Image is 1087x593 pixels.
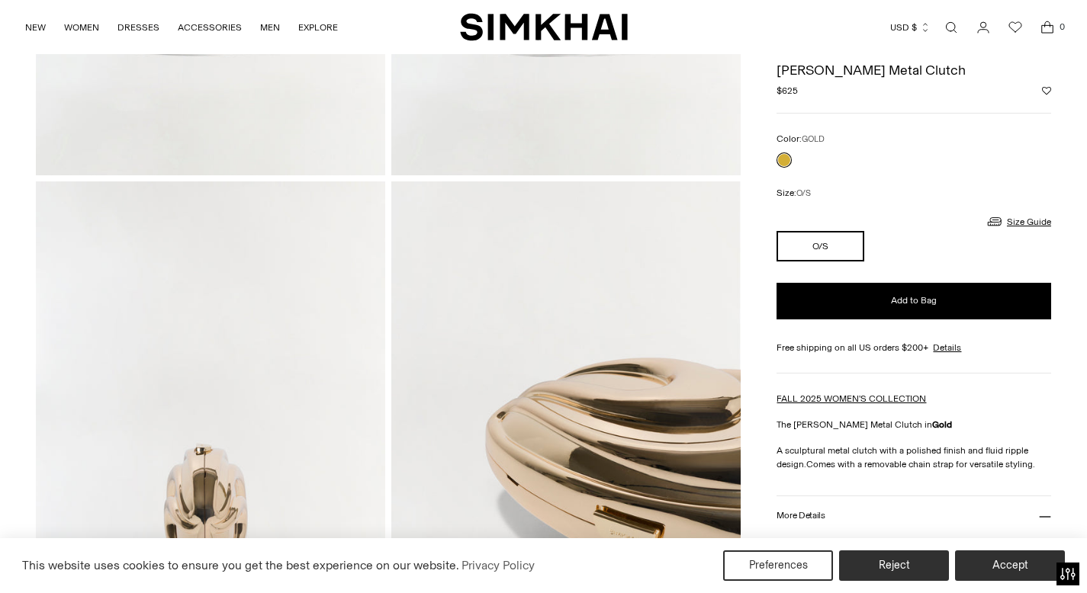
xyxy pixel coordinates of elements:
button: Add to Bag [777,283,1051,319]
span: Add to Bag [891,294,937,307]
button: Accept [955,550,1065,581]
a: ACCESSORIES [178,11,242,44]
a: Details [933,341,961,354]
button: Preferences [723,550,833,581]
a: Wishlist [1000,12,1031,43]
span: GOLD [802,134,825,144]
a: DRESSES [117,11,159,44]
button: O/S [777,231,864,261]
a: FALL 2025 WOMEN'S COLLECTION [777,393,926,404]
button: Reject [839,550,949,581]
a: SIMKHAI [460,12,628,42]
span: This website uses cookies to ensure you get the best experience on our website. [22,558,459,572]
a: NEW [25,11,46,44]
a: Open cart modal [1032,12,1063,43]
button: More Details [777,496,1051,535]
a: WOMEN [64,11,99,44]
a: Go to the account page [968,12,999,43]
a: MEN [260,11,280,44]
button: Add to Wishlist [1042,86,1051,95]
div: Free shipping on all US orders $200+ [777,341,1051,354]
iframe: Sign Up via Text for Offers [12,535,153,581]
a: Size Guide [986,212,1051,231]
p: The [PERSON_NAME] Metal Clutch in [777,418,1051,431]
button: USD $ [890,11,931,44]
strong: Gold [932,419,952,430]
h3: More Details [777,511,825,521]
span: Style 525-H012-MET Aluminum, Hand Wash Imported [777,537,861,588]
p: A sculptural metal clutch with a polished finish and fluid ripple design. Comes with a removable ... [777,444,1051,471]
label: Color: [777,132,825,146]
label: Size: [777,186,811,200]
a: Privacy Policy (opens in a new tab) [459,554,537,577]
span: $625 [777,84,798,98]
h1: [PERSON_NAME] Metal Clutch [777,63,1051,77]
a: Open search modal [936,12,966,43]
a: EXPLORE [298,11,338,44]
span: O/S [796,188,811,198]
span: 0 [1055,20,1069,34]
